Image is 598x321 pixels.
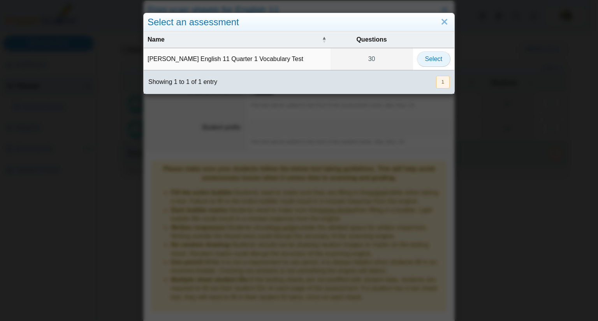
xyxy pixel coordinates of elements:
[144,48,331,70] td: [PERSON_NAME] English 11 Quarter 1 Vocabulary Test
[436,76,450,89] button: 1
[435,76,450,89] nav: pagination
[148,35,320,44] span: Name
[331,48,413,70] a: 30
[425,56,442,62] span: Select
[144,13,454,31] div: Select an assessment
[438,16,450,29] a: Close
[144,70,217,94] div: Showing 1 to 1 of 1 entry
[334,35,409,44] span: Questions
[322,36,327,44] span: Name : Activate to invert sorting
[417,51,450,67] button: Select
